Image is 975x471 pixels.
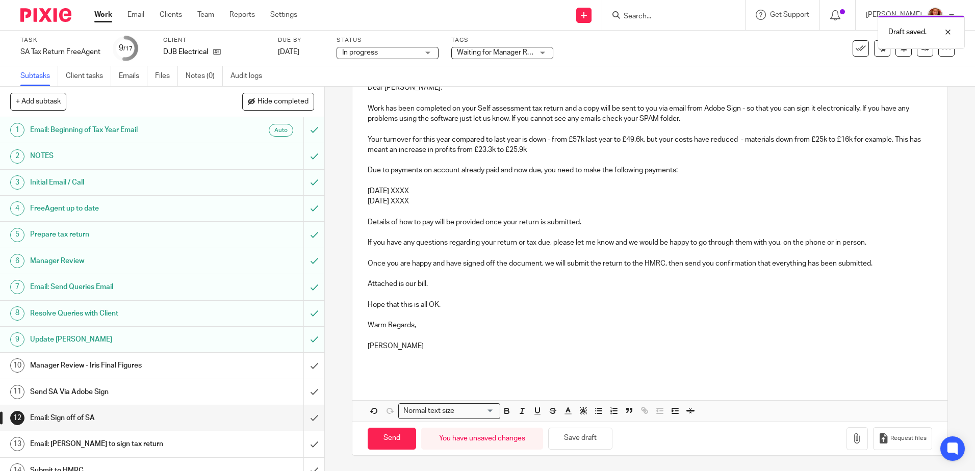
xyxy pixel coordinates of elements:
[127,10,144,20] a: Email
[368,135,932,155] p: Your turnover for this year compared to last year is down - from £57k last year to £49.6k, but yo...
[10,93,66,110] button: + Add subtask
[30,358,206,373] h1: Manager Review - Iris Final Figures
[457,49,546,56] span: Waiting for Manager Review
[20,47,100,57] div: SA Tax Return FreeAgent
[451,36,553,44] label: Tags
[30,279,206,295] h1: Email: Send Queries Email
[10,123,24,137] div: 1
[457,406,494,416] input: Search for option
[66,66,111,86] a: Client tasks
[160,10,182,20] a: Clients
[230,66,270,86] a: Audit logs
[258,98,309,106] span: Hide completed
[186,66,223,86] a: Notes (0)
[10,358,24,373] div: 10
[10,149,24,164] div: 2
[873,427,932,450] button: Request files
[30,227,206,242] h1: Prepare tax return
[163,47,208,57] p: DJB Electrical
[421,428,543,450] div: You have unsaved changes
[30,384,206,400] h1: Send SA Via Adobe Sign
[119,66,147,86] a: Emails
[278,36,324,44] label: Due by
[30,332,206,347] h1: Update [PERSON_NAME]
[155,66,178,86] a: Files
[20,36,100,44] label: Task
[30,253,206,269] h1: Manager Review
[368,428,416,450] input: Send
[368,103,932,124] p: Work has been completed on your Self assessment tax return and a copy will be sent to you via ema...
[10,175,24,190] div: 3
[242,93,314,110] button: Hide completed
[368,238,932,248] p: If you have any questions regarding your return or tax due, please let me know and we would be ha...
[10,201,24,216] div: 4
[270,10,297,20] a: Settings
[10,306,24,321] div: 8
[342,49,378,56] span: In progress
[278,48,299,56] span: [DATE]
[368,320,932,330] p: Warm Regards,
[927,7,943,23] img: sallycropped.JPG
[10,411,24,425] div: 12
[368,217,932,227] p: Details of how to pay will be provided once your return is submitted.
[20,8,71,22] img: Pixie
[368,165,932,175] p: Due to payments on account already paid and now due, you need to make the following payments:
[10,437,24,451] div: 13
[368,83,932,93] p: Dear [PERSON_NAME],
[10,385,24,399] div: 11
[10,254,24,268] div: 6
[30,436,206,452] h1: Email: [PERSON_NAME] to sign tax return
[123,46,133,51] small: /17
[269,124,293,137] div: Auto
[548,428,612,450] button: Save draft
[368,279,932,289] p: Attached is our bill.
[368,300,932,310] p: Hope that this is all OK.
[197,10,214,20] a: Team
[30,148,206,164] h1: NOTES
[163,36,265,44] label: Client
[337,36,439,44] label: Status
[20,66,58,86] a: Subtasks
[888,27,927,37] p: Draft saved.
[10,228,24,242] div: 5
[30,175,206,190] h1: Initial Email / Call
[368,186,932,196] p: [DATE] XXXX
[401,406,456,416] span: Normal text size
[30,410,206,426] h1: Email: Sign off of SA
[10,280,24,294] div: 7
[398,403,500,419] div: Search for option
[30,201,206,216] h1: FreeAgent up to date
[368,258,932,269] p: Once you are happy and have signed off the document, we will submit the return to the HMRC, then ...
[30,122,206,138] h1: Email: Beginning of Tax Year Email
[30,306,206,321] h1: Resolve Queries with Client
[229,10,255,20] a: Reports
[368,341,932,351] p: [PERSON_NAME]
[94,10,112,20] a: Work
[368,196,932,206] p: [DATE] XXXX
[10,332,24,347] div: 9
[119,42,133,54] div: 9
[890,434,927,442] span: Request files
